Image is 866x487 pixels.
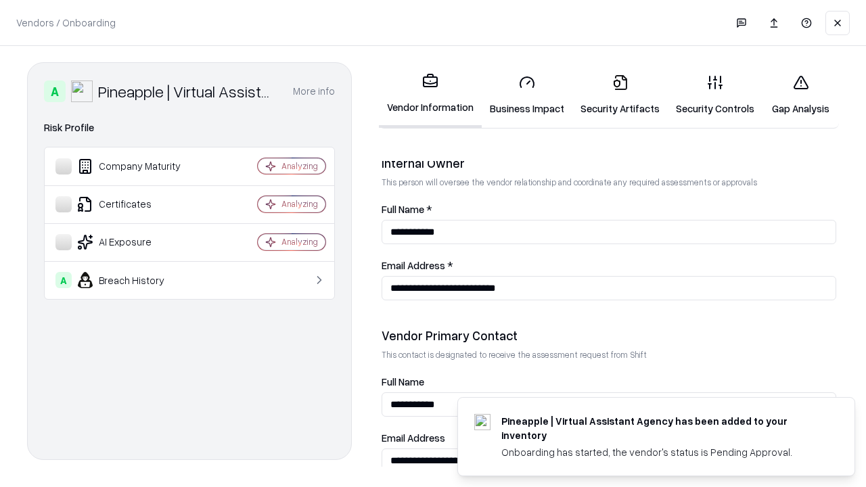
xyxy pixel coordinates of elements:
div: Onboarding has started, the vendor's status is Pending Approval. [501,445,822,459]
div: Risk Profile [44,120,335,136]
label: Full Name * [382,204,836,214]
div: Analyzing [281,236,318,248]
div: A [55,272,72,288]
p: This contact is designated to receive the assessment request from Shift [382,349,836,361]
p: Vendors / Onboarding [16,16,116,30]
div: Company Maturity [55,158,217,175]
img: Pineapple | Virtual Assistant Agency [71,80,93,102]
div: Pineapple | Virtual Assistant Agency has been added to your inventory [501,414,822,442]
label: Email Address * [382,260,836,271]
div: Vendor Primary Contact [382,327,836,344]
a: Vendor Information [379,62,482,128]
div: Analyzing [281,160,318,172]
p: This person will oversee the vendor relationship and coordinate any required assessments or appro... [382,177,836,188]
a: Security Artifacts [572,64,668,126]
label: Email Address [382,433,836,443]
a: Business Impact [482,64,572,126]
div: Certificates [55,196,217,212]
button: More info [293,79,335,103]
a: Security Controls [668,64,762,126]
div: AI Exposure [55,234,217,250]
img: trypineapple.com [474,414,491,430]
div: Breach History [55,272,217,288]
div: Analyzing [281,198,318,210]
div: A [44,80,66,102]
div: Internal Owner [382,155,836,171]
div: Pineapple | Virtual Assistant Agency [98,80,277,102]
a: Gap Analysis [762,64,839,126]
label: Full Name [382,377,836,387]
